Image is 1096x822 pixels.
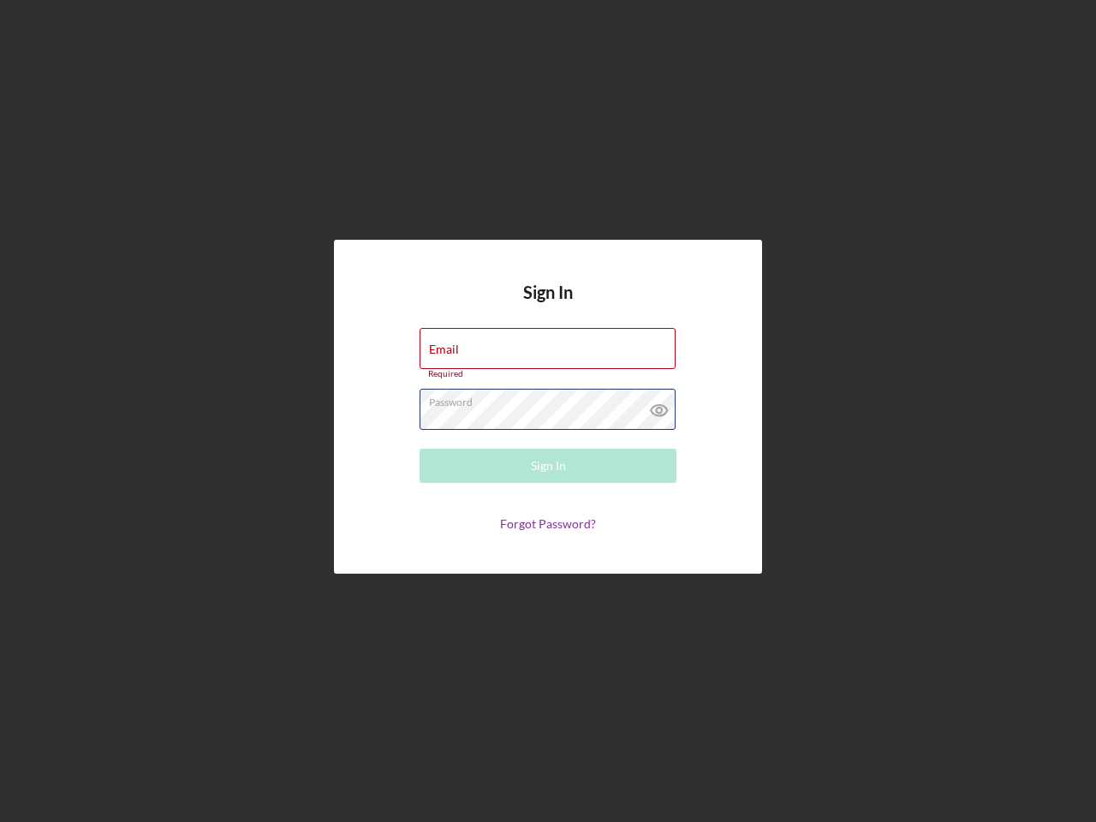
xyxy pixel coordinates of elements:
a: Forgot Password? [500,516,596,531]
div: Sign In [531,449,566,483]
div: Required [420,369,676,379]
label: Email [429,342,459,356]
h4: Sign In [523,283,573,328]
label: Password [429,390,676,408]
button: Sign In [420,449,676,483]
